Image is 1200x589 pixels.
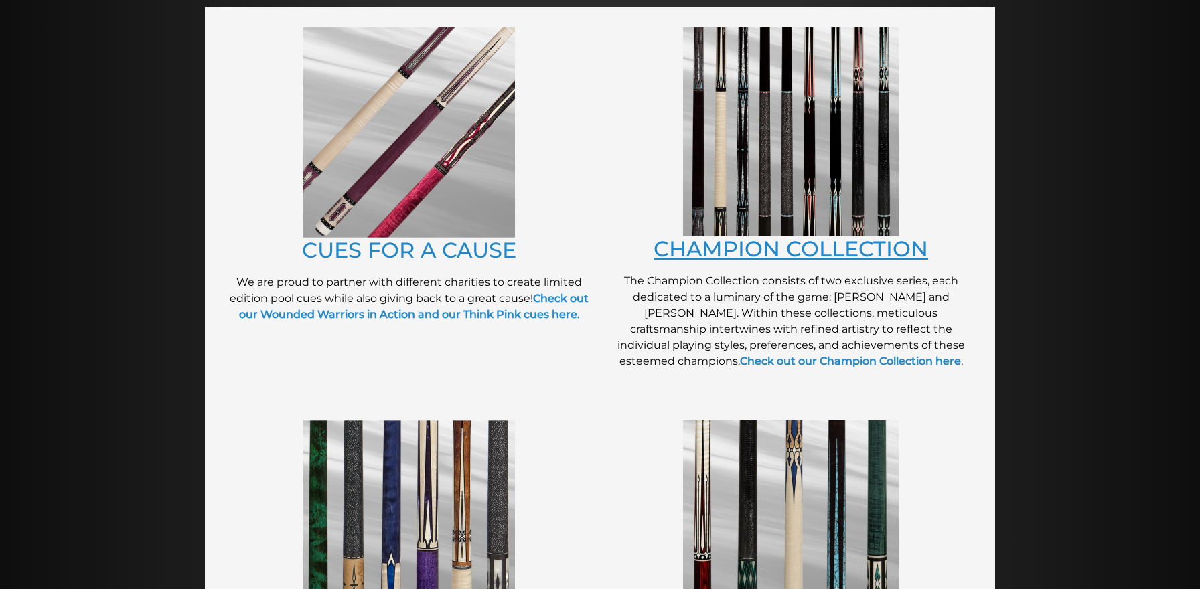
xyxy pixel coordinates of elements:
[654,236,928,262] a: CHAMPION COLLECTION
[740,355,961,367] a: Check out our Champion Collection here
[225,274,593,323] p: We are proud to partner with different charities to create limited edition pool cues while also g...
[302,237,516,263] a: CUES FOR A CAUSE
[239,292,589,321] a: Check out our Wounded Warriors in Action and our Think Pink cues here.
[607,273,975,369] p: The Champion Collection consists of two exclusive series, each dedicated to a luminary of the gam...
